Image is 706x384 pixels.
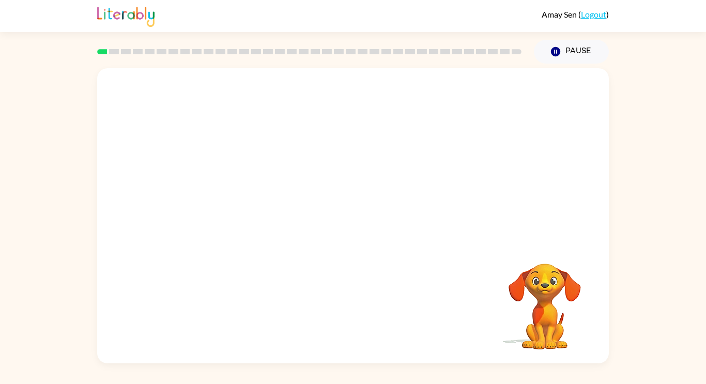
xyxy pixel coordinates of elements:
[542,9,578,19] span: Amay Sen
[542,9,609,19] div: ( )
[581,9,606,19] a: Logout
[534,40,609,64] button: Pause
[493,248,596,351] video: Your browser must support playing .mp4 files to use Literably. Please try using another browser.
[97,4,155,27] img: Literably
